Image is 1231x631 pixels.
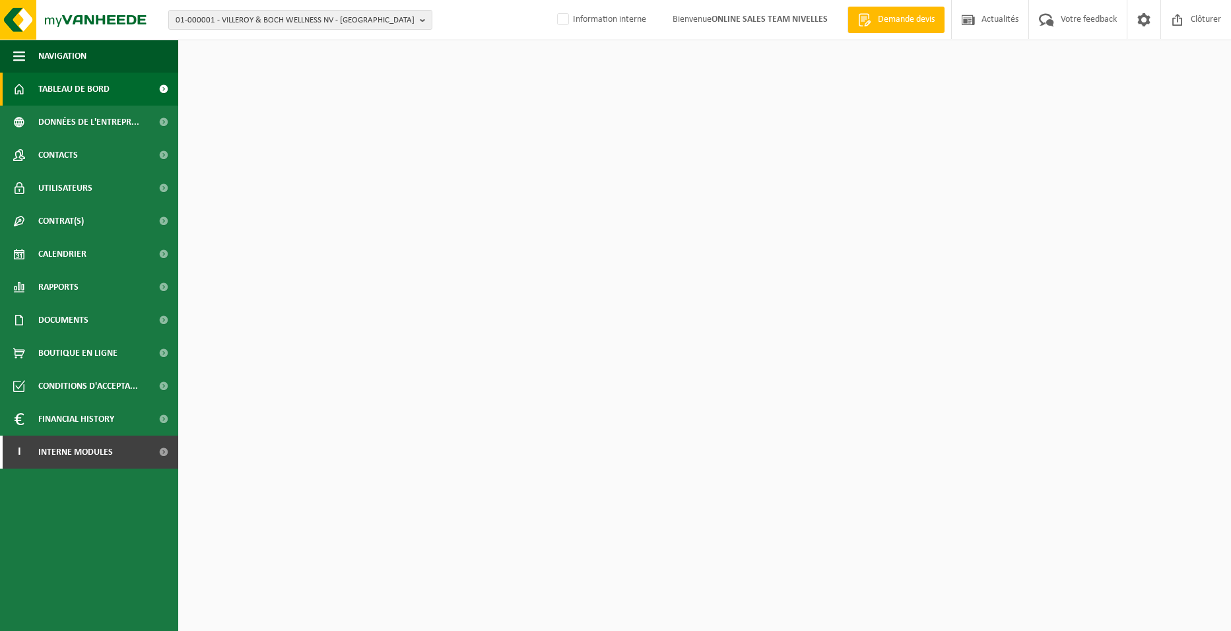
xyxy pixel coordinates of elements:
[38,403,114,436] span: Financial History
[554,10,646,30] label: Information interne
[38,40,86,73] span: Navigation
[848,7,945,33] a: Demande devis
[176,11,415,30] span: 01-000001 - VILLEROY & BOCH WELLNESS NV - [GEOGRAPHIC_DATA]
[38,238,86,271] span: Calendrier
[38,106,139,139] span: Données de l'entrepr...
[38,370,138,403] span: Conditions d'accepta...
[38,271,79,304] span: Rapports
[38,337,117,370] span: Boutique en ligne
[168,10,432,30] button: 01-000001 - VILLEROY & BOCH WELLNESS NV - [GEOGRAPHIC_DATA]
[38,172,92,205] span: Utilisateurs
[38,304,88,337] span: Documents
[875,13,938,26] span: Demande devis
[38,205,84,238] span: Contrat(s)
[38,436,113,469] span: Interne modules
[38,73,110,106] span: Tableau de bord
[38,139,78,172] span: Contacts
[712,15,828,24] strong: ONLINE SALES TEAM NIVELLES
[13,436,25,469] span: I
